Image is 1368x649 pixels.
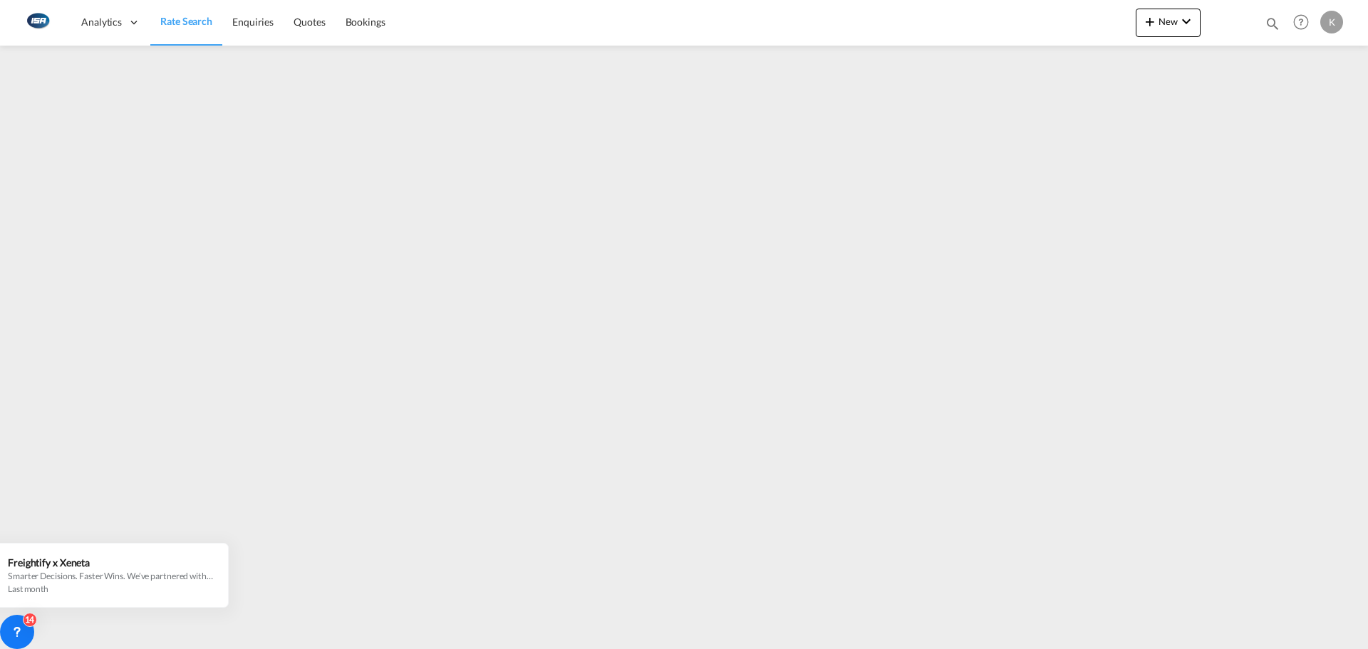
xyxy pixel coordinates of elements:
span: Quotes [294,16,325,28]
div: icon-magnify [1265,16,1280,37]
span: Bookings [346,16,385,28]
div: Help [1289,10,1320,36]
md-icon: icon-chevron-down [1178,13,1195,30]
div: K [1320,11,1343,33]
span: Enquiries [232,16,274,28]
span: Rate Search [160,15,212,27]
button: icon-plus 400-fgNewicon-chevron-down [1136,9,1201,37]
span: Help [1289,10,1313,34]
md-icon: icon-plus 400-fg [1141,13,1159,30]
span: New [1141,16,1195,27]
md-icon: icon-magnify [1265,16,1280,31]
img: 1aa151c0c08011ec8d6f413816f9a227.png [21,6,53,38]
span: Analytics [81,15,122,29]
